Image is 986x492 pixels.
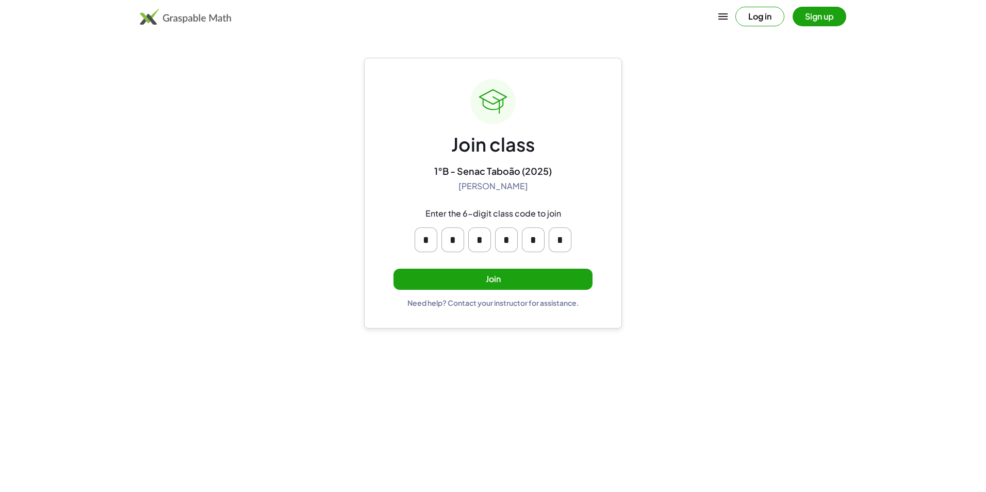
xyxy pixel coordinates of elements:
button: Join [393,269,593,290]
div: Need help? Contact your instructor for assistance. [407,298,579,307]
div: Join class [451,133,535,157]
button: Sign up [793,7,846,26]
input: Please enter OTP character 1 [415,227,437,252]
div: 1°B - Senac Taboão (2025) [434,165,552,177]
div: [PERSON_NAME] [458,181,528,192]
input: Please enter OTP character 2 [441,227,464,252]
input: Please enter OTP character 5 [522,227,545,252]
input: Please enter OTP character 4 [495,227,518,252]
button: Log in [735,7,784,26]
input: Please enter OTP character 3 [468,227,491,252]
input: Please enter OTP character 6 [549,227,571,252]
div: Enter the 6-digit class code to join [425,208,561,219]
